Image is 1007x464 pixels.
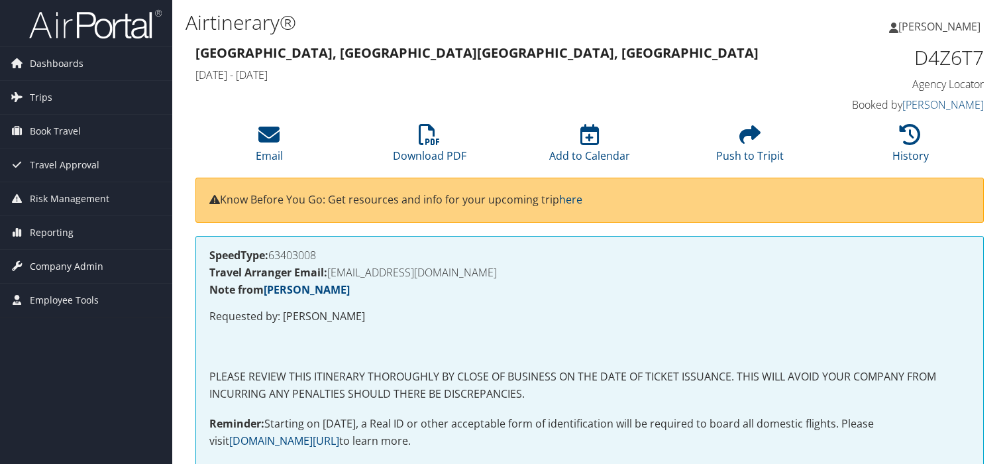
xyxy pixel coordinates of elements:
h4: Agency Locator [802,77,984,91]
a: [DOMAIN_NAME][URL] [229,434,339,448]
span: Risk Management [30,182,109,215]
span: Company Admin [30,250,103,283]
p: Know Before You Go: Get resources and info for your upcoming trip [209,192,970,209]
span: [PERSON_NAME] [898,19,980,34]
h1: D4Z6T7 [802,44,984,72]
a: here [559,192,582,207]
strong: [GEOGRAPHIC_DATA], [GEOGRAPHIC_DATA] [GEOGRAPHIC_DATA], [GEOGRAPHIC_DATA] [195,44,759,62]
img: airportal-logo.png [29,9,162,40]
strong: Travel Arranger Email: [209,265,327,280]
a: Push to Tripit [716,131,784,163]
a: History [892,131,929,163]
h1: Airtinerary® [185,9,724,36]
span: Employee Tools [30,284,99,317]
p: PLEASE REVIEW THIS ITINERARY THOROUGHLY BY CLOSE OF BUSINESS ON THE DATE OF TICKET ISSUANCE. THIS... [209,369,970,402]
a: Email [256,131,283,163]
strong: SpeedType: [209,248,268,262]
h4: [EMAIL_ADDRESS][DOMAIN_NAME] [209,267,970,278]
a: [PERSON_NAME] [889,7,994,46]
span: Book Travel [30,115,81,148]
strong: Reminder: [209,416,264,431]
a: [PERSON_NAME] [264,282,350,297]
span: Reporting [30,216,74,249]
h4: 63403008 [209,250,970,261]
h4: [DATE] - [DATE] [195,68,782,82]
span: Trips [30,81,52,114]
p: Starting on [DATE], a Real ID or other acceptable form of identification will be required to boar... [209,416,970,449]
strong: Note from [209,282,350,297]
a: [PERSON_NAME] [902,97,984,112]
span: Dashboards [30,47,83,80]
a: Download PDF [393,131,466,163]
h4: Booked by [802,97,984,112]
p: Requested by: [PERSON_NAME] [209,308,970,325]
span: Travel Approval [30,148,99,182]
a: Add to Calendar [549,131,630,163]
